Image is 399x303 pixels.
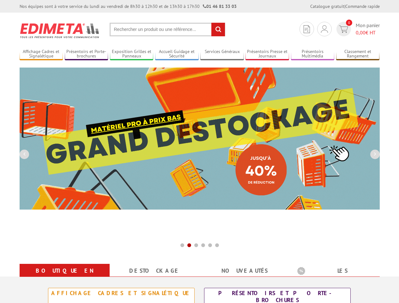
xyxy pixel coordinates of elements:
a: Destockage [117,265,192,276]
a: Présentoirs Multimédia [291,49,335,59]
img: Présentoir, panneau, stand - Edimeta - PLV, affichage, mobilier bureau, entreprise [20,19,100,42]
a: nouveautés [207,265,282,276]
a: Présentoirs Presse et Journaux [245,49,289,59]
a: Les promotions [297,265,372,288]
img: devis rapide [321,25,328,33]
a: Catalogue gratuit [310,3,344,9]
a: Exposition Grilles et Panneaux [110,49,154,59]
a: Classement et Rangement [336,49,380,59]
a: Présentoirs et Porte-brochures [65,49,108,59]
span: Mon panier [356,22,380,36]
a: devis rapide 0 Mon panier 0,00€ HT [335,22,380,36]
img: devis rapide [339,26,348,33]
input: Rechercher un produit ou une référence... [110,23,225,36]
strong: 01 46 81 33 03 [203,3,237,9]
a: Affichage Cadres et Signalétique [20,49,63,59]
a: Services Généraux [200,49,244,59]
b: Les promotions [297,265,376,278]
span: 0,00 [356,29,366,36]
input: rechercher [211,23,225,36]
a: Commande rapide [345,3,380,9]
a: Boutique en ligne [27,265,102,288]
a: Accueil Guidage et Sécurité [155,49,199,59]
div: Nos équipes sont à votre service du lundi au vendredi de 8h30 à 12h30 et de 13h30 à 17h30 [20,3,237,9]
div: Affichage Cadres et Signalétique [50,290,193,297]
img: devis rapide [304,25,310,33]
span: 0 [346,20,352,26]
div: | [310,3,380,9]
span: € HT [356,29,380,36]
